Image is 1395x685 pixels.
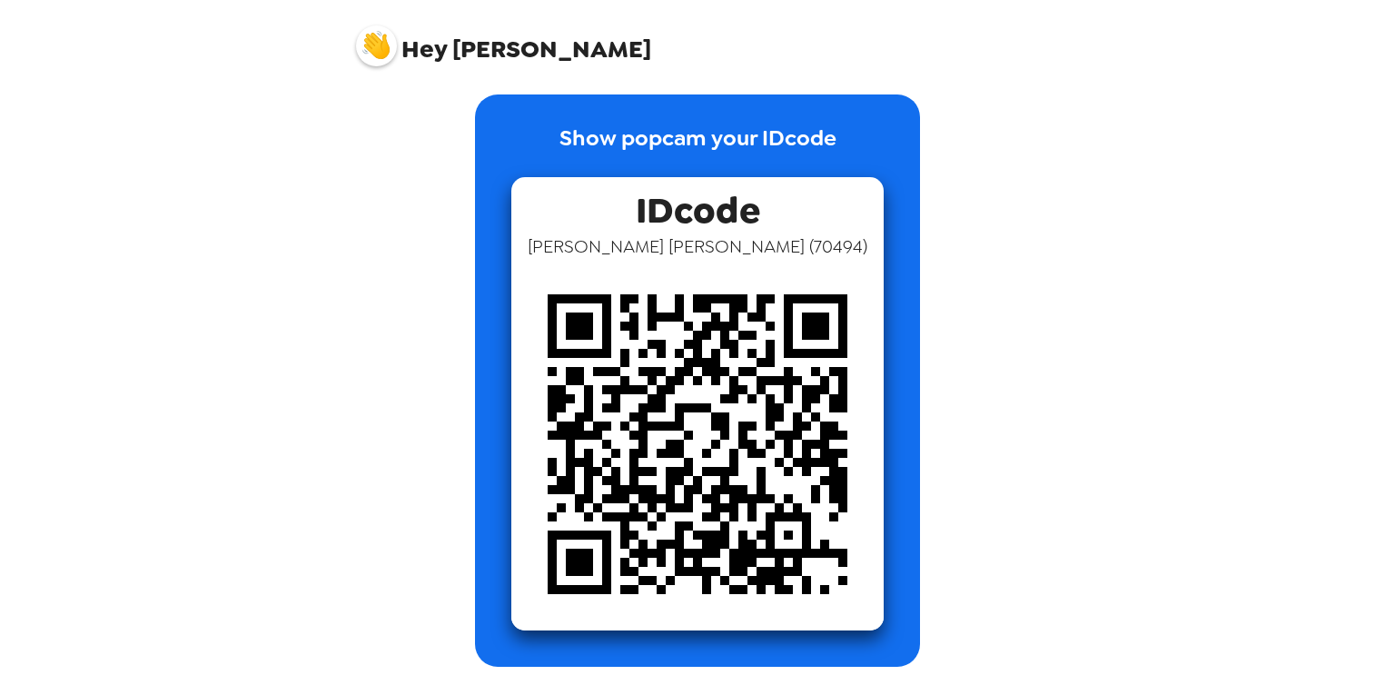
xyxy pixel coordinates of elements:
[356,16,651,62] span: [PERSON_NAME]
[559,122,836,177] p: Show popcam your IDcode
[401,33,447,65] span: Hey
[356,25,397,66] img: profile pic
[636,177,760,234] span: IDcode
[528,234,867,258] span: [PERSON_NAME] [PERSON_NAME] ( 70494 )
[511,258,884,630] img: qr code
